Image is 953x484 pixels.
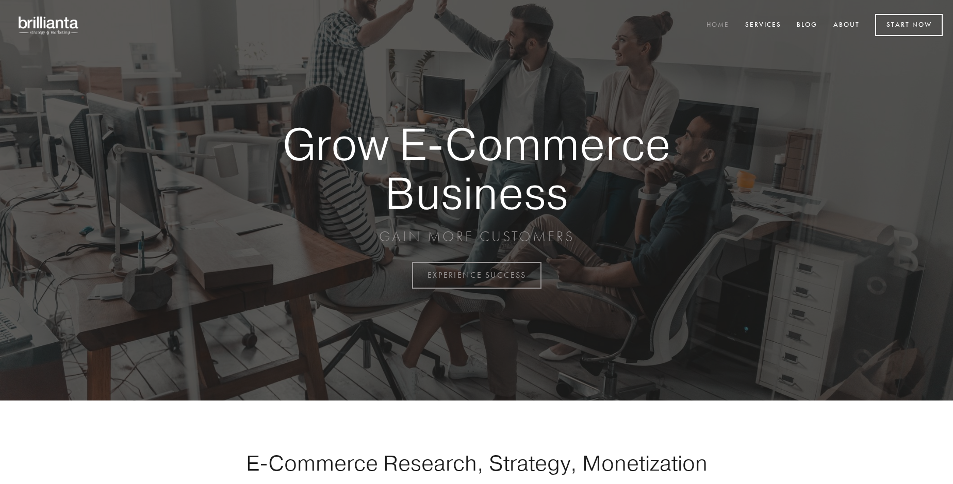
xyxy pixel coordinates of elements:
a: About [827,17,866,34]
a: Services [738,17,788,34]
p: GAIN MORE CUSTOMERS [247,227,706,246]
a: Start Now [875,14,943,36]
img: brillianta - research, strategy, marketing [10,10,88,40]
a: Blog [790,17,824,34]
a: EXPERIENCE SUCCESS [412,262,541,289]
a: Home [700,17,736,34]
h1: E-Commerce Research, Strategy, Monetization [213,450,740,476]
strong: Grow E-Commerce Business [247,120,706,217]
